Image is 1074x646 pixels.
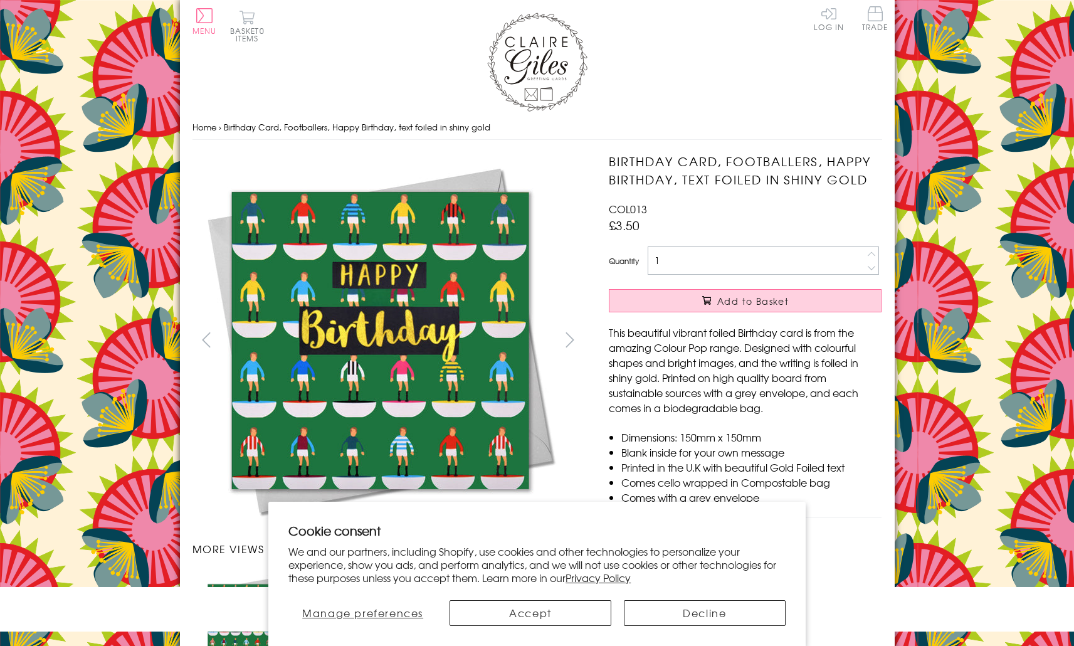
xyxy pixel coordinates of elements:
[609,216,640,234] span: £3.50
[192,152,568,529] img: Birthday Card, Footballers, Happy Birthday, text foiled in shiny gold
[288,600,437,626] button: Manage preferences
[624,600,786,626] button: Decline
[566,570,631,585] a: Privacy Policy
[224,121,490,133] span: Birthday Card, Footballers, Happy Birthday, text foiled in shiny gold
[302,605,423,620] span: Manage preferences
[609,201,647,216] span: COL013
[862,6,888,33] a: Trade
[219,121,221,133] span: ›
[609,152,882,189] h1: Birthday Card, Footballers, Happy Birthday, text foiled in shiny gold
[192,115,882,140] nav: breadcrumbs
[555,326,584,354] button: next
[621,475,882,490] li: Comes cello wrapped in Compostable bag
[814,6,844,31] a: Log In
[487,13,587,112] img: Claire Giles Greetings Cards
[288,545,786,584] p: We and our partners, including Shopify, use cookies and other technologies to personalize your ex...
[621,430,882,445] li: Dimensions: 150mm x 150mm
[192,8,217,34] button: Menu
[584,152,960,529] img: Birthday Card, Footballers, Happy Birthday, text foiled in shiny gold
[717,295,789,307] span: Add to Basket
[192,25,217,36] span: Menu
[288,522,786,539] h2: Cookie consent
[192,541,584,556] h3: More views
[609,325,882,415] p: This beautiful vibrant foiled Birthday card is from the amazing Colour Pop range. Designed with c...
[621,445,882,460] li: Blank inside for your own message
[192,121,216,133] a: Home
[621,460,882,475] li: Printed in the U.K with beautiful Gold Foiled text
[862,6,888,31] span: Trade
[230,10,265,42] button: Basket0 items
[192,326,221,354] button: prev
[236,25,265,44] span: 0 items
[621,490,882,505] li: Comes with a grey envelope
[609,255,639,267] label: Quantity
[450,600,611,626] button: Accept
[609,289,882,312] button: Add to Basket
